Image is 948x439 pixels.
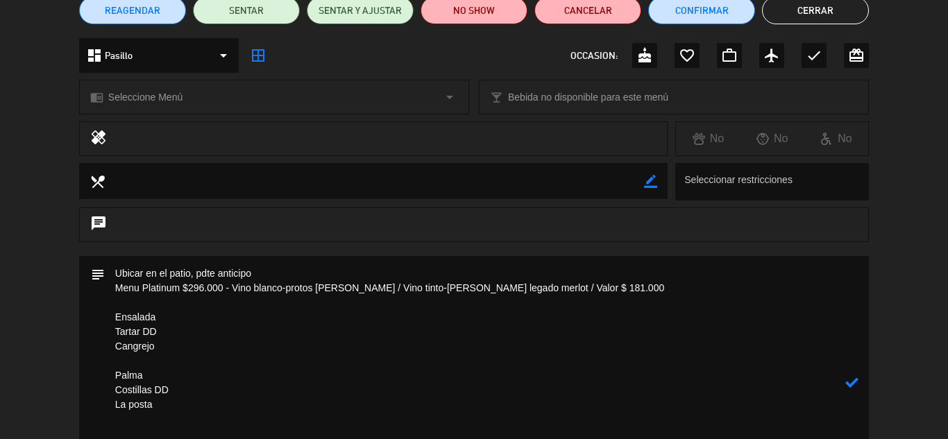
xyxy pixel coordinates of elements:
div: No [676,130,740,148]
i: card_giftcard [848,47,865,64]
i: arrow_drop_down [215,47,232,64]
i: border_color [644,175,657,188]
span: Bebida no disponible para este menú [508,89,668,105]
i: work_outline [721,47,738,64]
span: REAGENDAR [105,3,160,18]
i: border_all [250,47,266,64]
i: arrow_drop_down [441,89,458,105]
span: Pasillo [105,48,133,64]
i: cake [636,47,653,64]
i: local_bar [490,91,503,104]
i: local_dining [90,173,105,189]
span: Seleccione Menú [108,89,183,105]
i: airplanemode_active [763,47,780,64]
div: No [804,130,868,148]
div: No [740,130,804,148]
i: dashboard [86,47,103,64]
i: chat [90,215,107,234]
span: OCCASION: [570,48,618,64]
i: chrome_reader_mode [90,91,103,104]
i: check [806,47,822,64]
i: favorite_border [679,47,695,64]
i: healing [90,129,107,148]
i: subject [90,266,105,282]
